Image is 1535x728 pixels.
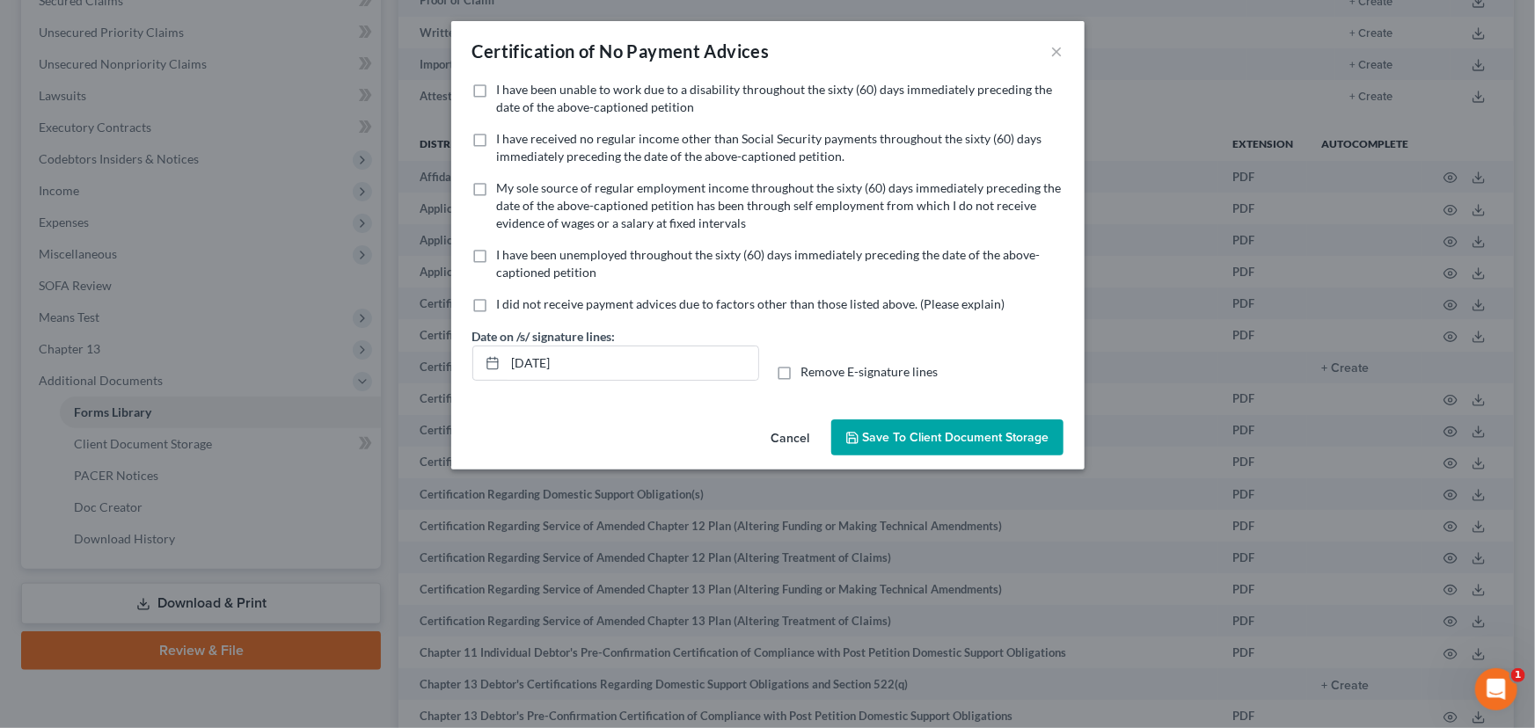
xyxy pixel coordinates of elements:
[757,421,824,456] button: Cancel
[472,327,616,346] label: Date on /s/ signature lines:
[863,430,1049,445] span: Save to Client Document Storage
[506,346,758,380] input: MM/DD/YYYY
[1051,40,1064,62] button: ×
[831,419,1064,456] button: Save to Client Document Storage
[497,296,1005,311] span: I did not receive payment advices due to factors other than those listed above. (Please explain)
[497,131,1042,164] span: I have received no regular income other than Social Security payments throughout the sixty (60) d...
[1475,668,1517,710] iframe: Intercom live chat
[497,82,1053,114] span: I have been unable to work due to a disability throughout the sixty (60) days immediately precedi...
[472,39,770,63] div: Certification of No Payment Advices
[801,364,939,379] span: Remove E-signature lines
[497,247,1041,280] span: I have been unemployed throughout the sixty (60) days immediately preceding the date of the above...
[1511,668,1525,682] span: 1
[497,180,1062,230] span: My sole source of regular employment income throughout the sixty (60) days immediately preceding ...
